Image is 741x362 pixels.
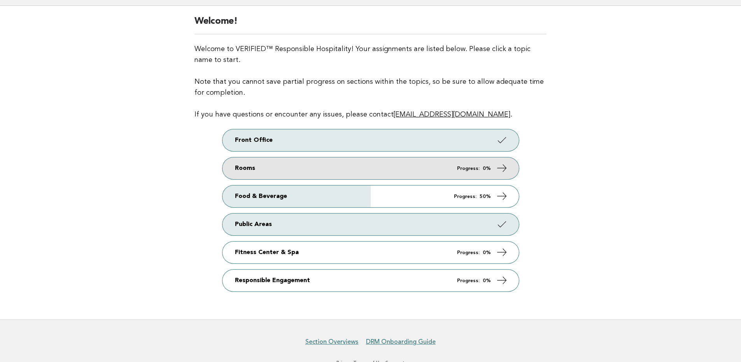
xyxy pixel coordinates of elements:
[457,250,480,255] em: Progress:
[222,157,519,179] a: Rooms Progress: 0%
[483,166,491,171] strong: 0%
[222,242,519,263] a: Fitness Center & Spa Progress: 0%
[194,15,547,34] h2: Welcome!
[454,194,476,199] em: Progress:
[194,44,547,120] p: Welcome to VERIFIED™ Responsible Hospitality! Your assignments are listed below. Please click a t...
[483,278,491,283] strong: 0%
[457,278,480,283] em: Progress:
[222,129,519,151] a: Front Office
[222,270,519,291] a: Responsible Engagement Progress: 0%
[305,338,358,346] a: Section Overviews
[394,111,510,118] a: [EMAIL_ADDRESS][DOMAIN_NAME]
[457,166,480,171] em: Progress:
[483,250,491,255] strong: 0%
[480,194,491,199] strong: 50%
[222,185,519,207] a: Food & Beverage Progress: 50%
[222,214,519,235] a: Public Areas
[366,338,436,346] a: DRM Onboarding Guide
